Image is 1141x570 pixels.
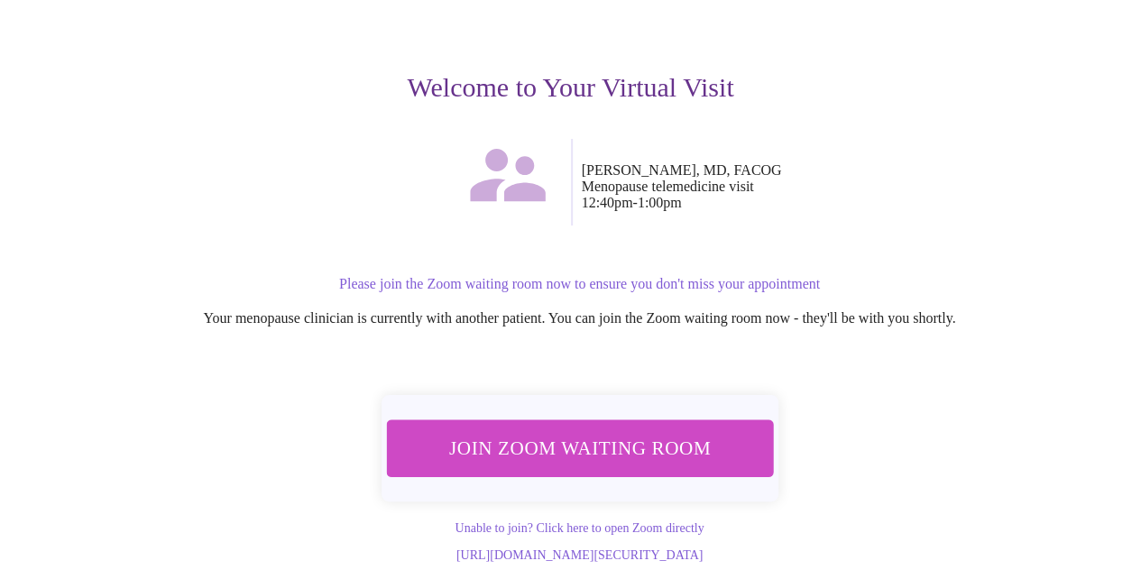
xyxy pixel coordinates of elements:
h3: Welcome to Your Virtual Visit [29,72,1112,103]
span: Join Zoom Waiting Room [409,431,749,464]
p: [PERSON_NAME], MD, FACOG Menopause telemedicine visit 12:40pm - 1:00pm [582,162,1113,211]
a: Unable to join? Click here to open Zoom directly [455,521,704,535]
a: [URL][DOMAIN_NAME][SECURITY_DATA] [456,548,703,562]
button: Join Zoom Waiting Room [386,419,773,476]
p: Please join the Zoom waiting room now to ensure you don't miss your appointment [47,276,1112,292]
p: Your menopause clinician is currently with another patient. You can join the Zoom waiting room no... [47,310,1112,326]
